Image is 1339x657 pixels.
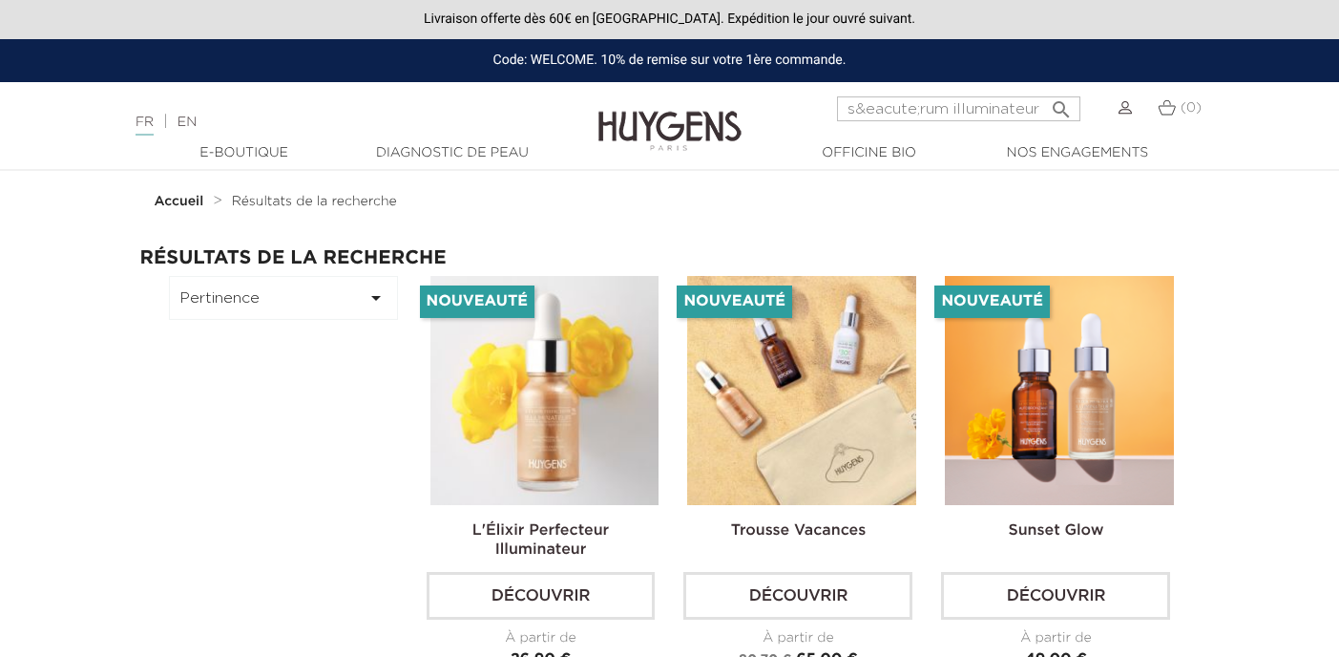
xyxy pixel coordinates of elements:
div: À partir de [683,628,912,648]
span: Résultats de la recherche [232,195,397,208]
div: À partir de [941,628,1170,648]
i:  [1050,93,1073,116]
li: Nouveauté [934,286,1049,318]
a: Résultats de la recherche [232,194,397,209]
strong: Accueil [155,195,204,208]
div: | [126,111,544,134]
a: L'Élixir Perfecteur Illuminateur [472,523,609,558]
input: Rechercher [837,96,1080,121]
img: Sunset glow- un teint éclatant [945,276,1174,505]
a: Découvrir [683,572,912,620]
a: FR [136,116,154,136]
img: Huygens [598,80,742,154]
h2: Résultats de la recherche [140,247,1200,268]
i:  [365,286,387,309]
button: Pertinence [169,276,398,320]
a: Trousse Vacances [731,523,867,539]
button:  [1044,91,1078,117]
div: À partir de [427,628,656,648]
a: Officine Bio [774,143,965,163]
span: (0) [1181,101,1202,115]
img: La Trousse vacances [687,276,916,505]
a: Nos engagements [982,143,1173,163]
a: Découvrir [941,572,1170,620]
li: Nouveauté [420,286,534,318]
img: L'Élixir Perfecteur Illuminateur [430,276,659,505]
a: EN [178,116,197,129]
a: Accueil [155,194,208,209]
a: Sunset Glow [1008,523,1103,539]
li: Nouveauté [677,286,791,318]
a: Diagnostic de peau [357,143,548,163]
a: Découvrir [427,572,656,620]
a: E-Boutique [149,143,340,163]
